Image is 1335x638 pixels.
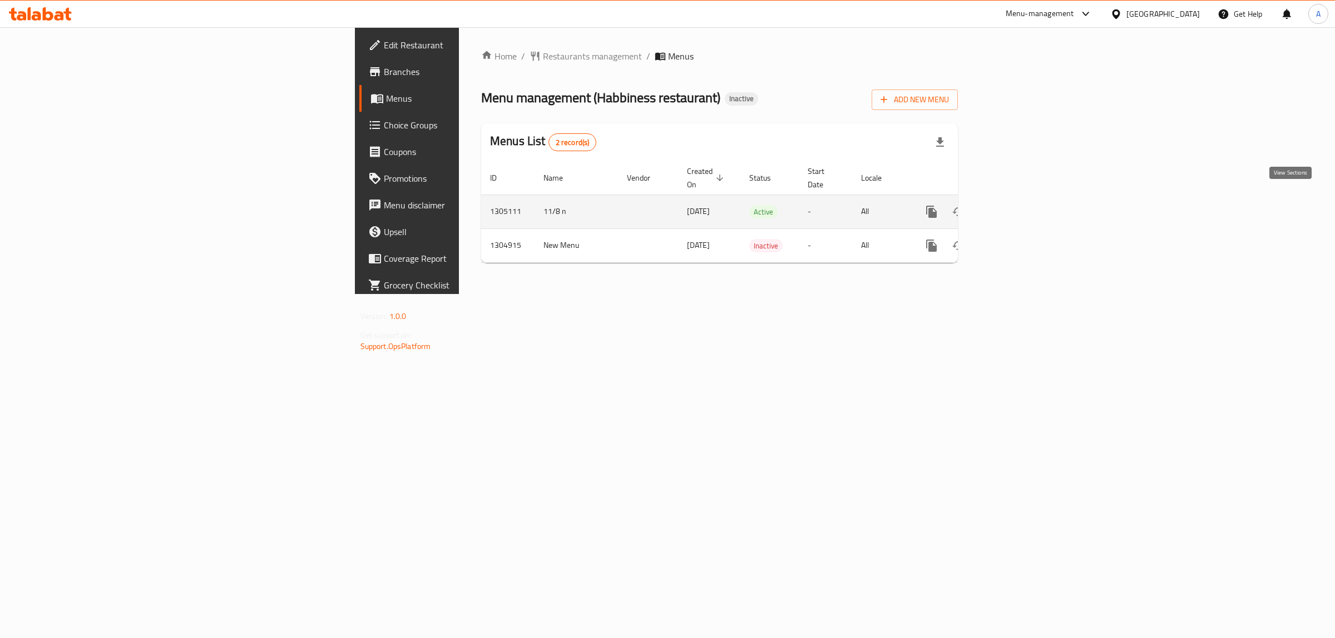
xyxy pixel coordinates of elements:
span: Inactive [725,94,758,103]
span: Edit Restaurant [384,38,569,52]
span: Menu disclaimer [384,198,569,212]
span: Branches [384,65,569,78]
span: Menus [668,49,694,63]
li: / [646,49,650,63]
span: A [1316,8,1321,20]
a: Upsell [359,218,578,245]
span: Coverage Report [384,252,569,265]
button: Add New Menu [872,89,958,110]
span: Add New Menu [881,93,949,107]
span: Version: [360,309,388,323]
span: [DATE] [687,238,710,252]
a: Edit Restaurant [359,32,578,58]
button: Change Status [945,198,972,225]
div: Total records count [548,133,597,151]
span: Get support on: [360,328,412,342]
div: Inactive [749,239,783,252]
span: Created On [687,165,727,191]
td: - [799,228,852,262]
span: Active [749,206,778,218]
span: Name [543,171,577,185]
span: Restaurants management [543,49,642,63]
span: 1.0.0 [389,309,407,323]
a: Grocery Checklist [359,272,578,298]
a: Menus [359,85,578,112]
span: Menu management ( Habbiness restaurant ) [481,85,720,110]
div: [GEOGRAPHIC_DATA] [1126,8,1200,20]
div: Inactive [725,92,758,106]
span: Status [749,171,785,185]
span: Vendor [627,171,665,185]
td: - [799,195,852,228]
a: Coverage Report [359,245,578,272]
span: Menus [386,92,569,105]
a: Choice Groups [359,112,578,138]
h2: Menus List [490,133,596,151]
td: All [852,195,909,228]
span: Locale [861,171,896,185]
th: Actions [909,161,1034,195]
button: more [918,232,945,259]
td: All [852,228,909,262]
a: Restaurants management [530,49,642,63]
button: Change Status [945,232,972,259]
div: Menu-management [1006,7,1074,21]
button: more [918,198,945,225]
span: 2 record(s) [549,137,596,148]
div: Export file [927,129,953,156]
nav: breadcrumb [481,49,958,63]
span: Promotions [384,172,569,185]
a: Support.OpsPlatform [360,339,431,353]
span: Choice Groups [384,118,569,132]
a: Branches [359,58,578,85]
span: Start Date [808,165,839,191]
span: [DATE] [687,204,710,218]
span: Grocery Checklist [384,278,569,292]
a: Menu disclaimer [359,192,578,218]
span: Coupons [384,145,569,158]
span: ID [490,171,511,185]
a: Coupons [359,138,578,165]
table: enhanced table [481,161,1034,263]
span: Upsell [384,225,569,238]
a: Promotions [359,165,578,192]
span: Inactive [749,240,783,252]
